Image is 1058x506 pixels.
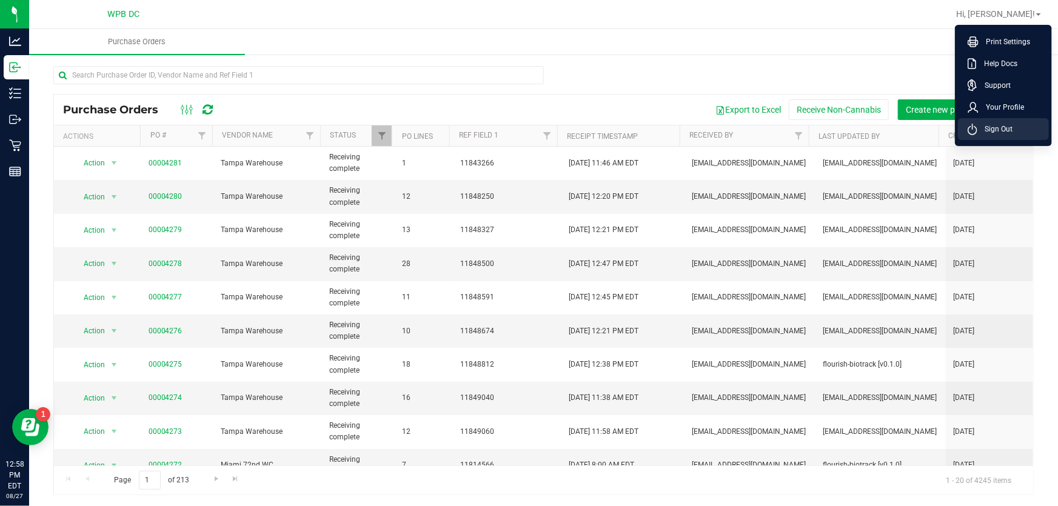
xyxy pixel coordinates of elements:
span: [EMAIL_ADDRESS][DOMAIN_NAME] [692,224,808,236]
span: [DATE] 8:00 AM EDT [569,459,634,471]
a: Filter [537,125,557,146]
span: [EMAIL_ADDRESS][DOMAIN_NAME] [823,158,939,169]
span: flourish-biotrack [v0.1.0] [823,359,939,370]
span: 11814566 [460,459,554,471]
span: 18 [402,359,446,370]
iframe: Resource center [12,409,49,445]
span: Tampa Warehouse [221,359,315,370]
a: Support [968,79,1044,92]
span: Receiving complete [330,319,388,342]
span: select [107,423,122,440]
span: Receiving complete [330,454,388,477]
span: [EMAIL_ADDRESS][DOMAIN_NAME] [823,224,939,236]
span: 11843266 [460,158,554,169]
a: Go to the next page [207,471,225,487]
span: select [107,356,122,373]
span: 12 [402,426,446,438]
inline-svg: Retail [9,139,21,151]
span: select [107,457,122,474]
span: 11849060 [460,426,554,438]
span: Support [977,79,1011,92]
span: 11849040 [460,392,554,404]
p: 12:58 PM EDT [5,459,24,491]
span: [EMAIL_ADDRESS][DOMAIN_NAME] [823,258,939,270]
span: Tampa Warehouse [221,392,315,404]
span: Help Docs [977,58,1017,70]
span: 11848591 [460,291,554,303]
span: select [107,390,122,407]
a: Last Updated By [819,132,880,141]
inline-svg: Reports [9,165,21,178]
span: Tampa Warehouse [221,258,315,270]
span: [EMAIL_ADDRESS][DOMAIN_NAME] [692,359,808,370]
span: Tampa Warehouse [221,426,315,438]
span: Action [73,255,106,272]
a: Created [948,131,993,140]
span: Action [73,423,106,440]
a: 00004279 [149,225,182,234]
span: 1 [402,158,446,169]
span: Receiving complete [330,219,388,242]
span: 11848500 [460,258,554,270]
span: [DATE] [953,191,974,202]
span: 11848250 [460,191,554,202]
span: [DATE] [953,392,974,404]
a: 00004274 [149,393,182,402]
span: [EMAIL_ADDRESS][DOMAIN_NAME] [823,426,939,438]
span: Sign Out [977,123,1013,135]
span: 16 [402,392,446,404]
span: Purchase Orders [92,36,182,47]
span: [DATE] [953,158,974,169]
span: [EMAIL_ADDRESS][DOMAIN_NAME] [692,392,808,404]
button: Export to Excel [708,99,789,120]
span: Action [73,188,106,205]
span: [DATE] [953,258,974,270]
span: Receiving complete [330,353,388,376]
span: [DATE] 12:20 PM EDT [569,191,638,202]
span: 13 [402,224,446,236]
span: Hi, [PERSON_NAME]! [956,9,1035,19]
inline-svg: Outbound [9,113,21,125]
span: [EMAIL_ADDRESS][DOMAIN_NAME] [692,459,808,471]
span: [DATE] 12:38 PM EDT [569,359,638,370]
span: [EMAIL_ADDRESS][DOMAIN_NAME] [823,392,939,404]
a: Received By [689,131,733,139]
span: [DATE] 11:58 AM EDT [569,426,638,438]
span: select [107,289,122,306]
span: Page of 213 [104,471,199,490]
a: Filter [789,125,809,146]
span: Create new purchase order [906,105,1007,115]
span: Receiving complete [330,420,388,443]
span: [EMAIL_ADDRESS][DOMAIN_NAME] [823,325,939,337]
span: [EMAIL_ADDRESS][DOMAIN_NAME] [692,325,808,337]
iframe: Resource center unread badge [36,407,50,422]
div: Actions [63,132,136,141]
a: Receipt Timestamp [567,132,638,141]
span: select [107,188,122,205]
span: Your Profile [979,101,1024,113]
a: Filter [192,125,212,146]
span: Receiving complete [330,151,388,175]
li: Sign Out [958,118,1049,140]
a: 00004275 [149,360,182,368]
a: 00004277 [149,293,182,301]
span: Action [73,155,106,171]
span: [EMAIL_ADDRESS][DOMAIN_NAME] [823,291,939,303]
span: Action [73,289,106,306]
span: Purchase Orders [63,103,170,116]
span: [DATE] [953,325,974,337]
a: 00004272 [149,461,182,469]
button: Create new purchase order [898,99,1015,120]
span: 11848812 [460,359,554,370]
span: Tampa Warehouse [221,158,315,169]
span: Receiving complete [330,387,388,410]
span: select [107,155,122,171]
span: 11 [402,291,446,303]
input: 1 [139,471,161,490]
a: Status [330,131,356,139]
span: Miami 72nd WC [221,459,315,471]
span: Receiving complete [330,185,388,208]
span: 11848674 [460,325,554,337]
span: select [107,255,122,272]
